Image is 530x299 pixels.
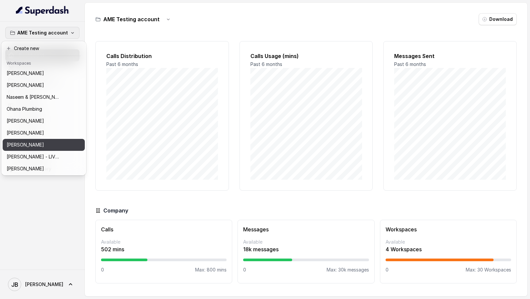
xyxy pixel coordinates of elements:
p: AME Testing account [17,29,68,37]
p: [PERSON_NAME] [7,69,44,77]
p: [PERSON_NAME] [7,141,44,149]
p: [PERSON_NAME] [7,129,44,137]
p: [PERSON_NAME] [7,117,44,125]
p: [PERSON_NAME] [7,165,44,173]
p: Naseem & [PERSON_NAME] [7,93,60,101]
header: Workspaces [3,57,85,68]
button: AME Testing account [5,27,79,39]
p: [PERSON_NAME] - LIVE - AME Number [7,153,60,161]
p: Ohana Plumbing [7,105,42,113]
button: Create new [3,42,85,54]
p: [PERSON_NAME] [7,81,44,89]
div: AME Testing account [1,41,86,175]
